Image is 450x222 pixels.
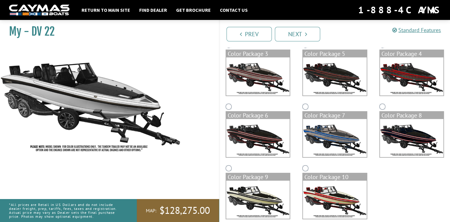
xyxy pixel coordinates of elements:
[380,119,443,157] img: color_package_369.png
[226,50,290,57] div: Color Package 3
[303,119,366,157] img: color_package_368.png
[303,173,366,181] div: Color Package 10
[79,6,133,14] a: Return to main site
[226,57,290,95] img: color_package_364.png
[159,204,210,217] span: $128,275.00
[9,200,123,222] p: *All prices are Retail in US Dollars and do not include dealer freight, prep, tariffs, fees, taxe...
[226,119,290,157] img: color_package_367.png
[136,6,170,14] a: Find Dealer
[275,27,320,41] a: Next
[226,173,290,181] div: Color Package 9
[303,112,366,119] div: Color Package 7
[146,208,156,214] span: MAP:
[226,181,290,219] img: color_package_370.png
[303,50,366,57] div: Color Package 5
[217,6,251,14] a: Contact Us
[9,25,204,38] h1: My - DV 22
[358,3,441,17] div: 1-888-4CAYMAS
[226,112,290,119] div: Color Package 6
[225,26,450,41] ul: Pagination
[137,199,219,222] a: MAP:$128,275.00
[227,27,272,41] a: Prev
[380,112,443,119] div: Color Package 8
[303,57,366,95] img: color_package_365.png
[173,6,214,14] a: Get Brochure
[9,5,69,16] img: white-logo-c9c8dbefe5ff5ceceb0f0178aa75bf4bb51f6bca0971e226c86eb53dfe498488.png
[380,57,443,95] img: color_package_366.png
[392,27,441,34] a: Standard Features
[303,181,366,219] img: color_package_371.png
[380,50,443,57] div: Color Package 4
